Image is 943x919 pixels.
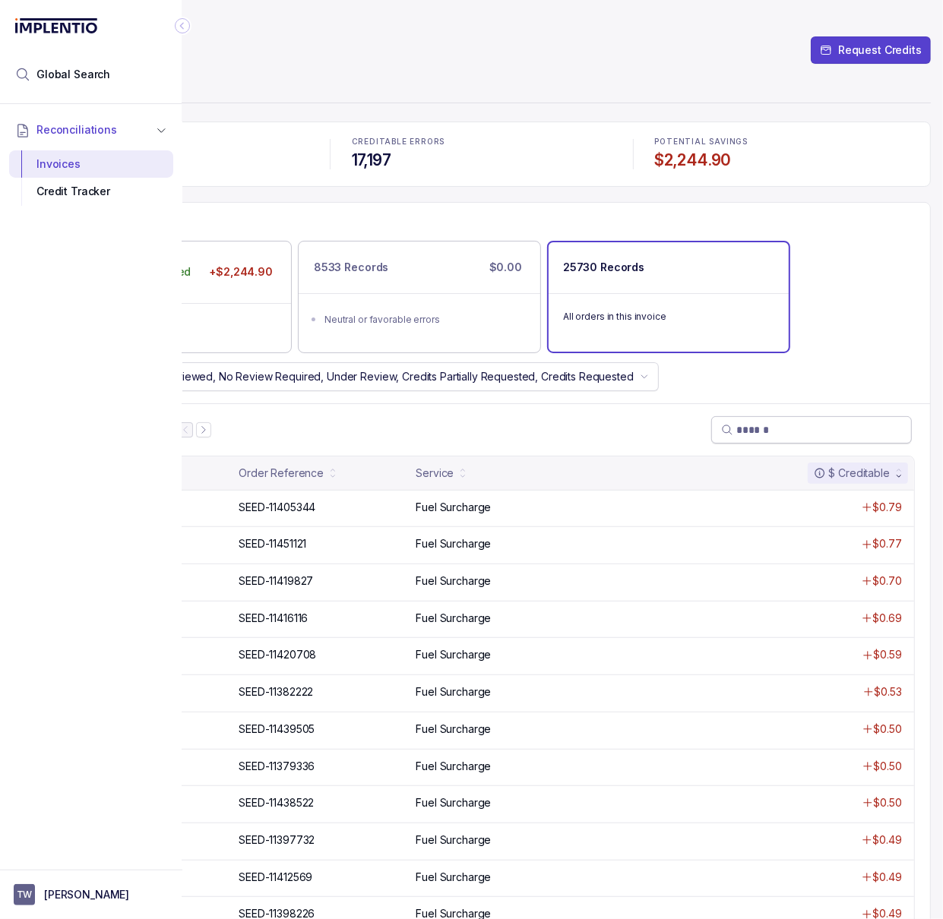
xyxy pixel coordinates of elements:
p: Fuel Surcharge [416,722,491,737]
p: Fuel Surcharge [416,536,491,551]
p: $0.70 [873,573,902,589]
p: +$2,244.90 [206,261,276,283]
p: $0.49 [873,870,902,885]
p: Fuel Surcharge [416,759,491,774]
p: $0.53 [875,684,902,700]
div: $ Creditable [814,466,890,481]
span: User initials [14,884,35,905]
p: SEED-11397732 [239,832,315,848]
button: Request Credits [811,36,931,64]
span: Reconciliations [36,122,117,137]
p: SEED-11419827 [239,573,313,589]
p: 8533 Records [314,260,388,275]
p: Request Credits [838,43,922,58]
p: SEED-11382222 [239,684,313,700]
p: CREDITABLE ERRORS [352,137,612,147]
p: Fuel Surcharge [416,647,491,662]
p: $0.49 [873,832,902,848]
h4: $2,244.90 [655,150,915,171]
button: Next Page [196,422,211,437]
div: Service [416,466,454,481]
p: $0.79 [873,500,902,515]
button: Status:Unreviewed, Reviewed, No Review Required, Under Review, Credits Partially Requested, Credi... [49,362,659,391]
p: $0.50 [874,759,902,774]
p: 25730 Records [563,260,644,275]
p: SEED-11405344 [239,500,315,515]
p: Fuel Surcharge [416,870,491,885]
p: SEED-11439505 [239,722,315,737]
div: Invoices [21,150,161,178]
div: Collapse Icon [173,17,191,35]
p: $0.77 [873,536,902,551]
p: SEED-11379336 [239,759,315,774]
p: $0.59 [874,647,902,662]
p: Fuel Surcharge [416,684,491,700]
p: $0.00 [486,257,525,278]
p: Fuel Surcharge [416,500,491,515]
p: SEED-11420708 [239,647,316,662]
button: User initials[PERSON_NAME] [14,884,169,905]
p: Fuel Surcharge [416,832,491,848]
p: $0.50 [874,722,902,737]
div: Credit Tracker [21,178,161,205]
p: Fuel Surcharge [416,611,491,626]
div: Order Reference [239,466,324,481]
ul: Tab Group [33,73,931,103]
h4: 17,197 [352,150,612,171]
div: Reconciliations [9,147,173,209]
p: Fuel Surcharge [416,573,491,589]
p: SEED-11416116 [239,611,308,626]
p: SEED-11438522 [239,795,314,810]
span: Global Search [36,67,110,82]
p: POTENTIAL SAVINGS [655,137,915,147]
p: Unreviewed, Reviewed, No Review Required, Under Review, Credits Partially Requested, Credits Requ... [97,369,634,384]
p: Fuel Surcharge [416,795,491,810]
p: $0.50 [874,795,902,810]
p: [PERSON_NAME] [44,887,129,902]
p: SEED-11412569 [239,870,312,885]
p: $0.69 [873,611,902,626]
button: Reconciliations [9,113,173,147]
div: Neutral or favorable errors [324,312,524,327]
p: All orders in this invoice [563,309,774,324]
p: SEED-11451121 [239,536,306,551]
